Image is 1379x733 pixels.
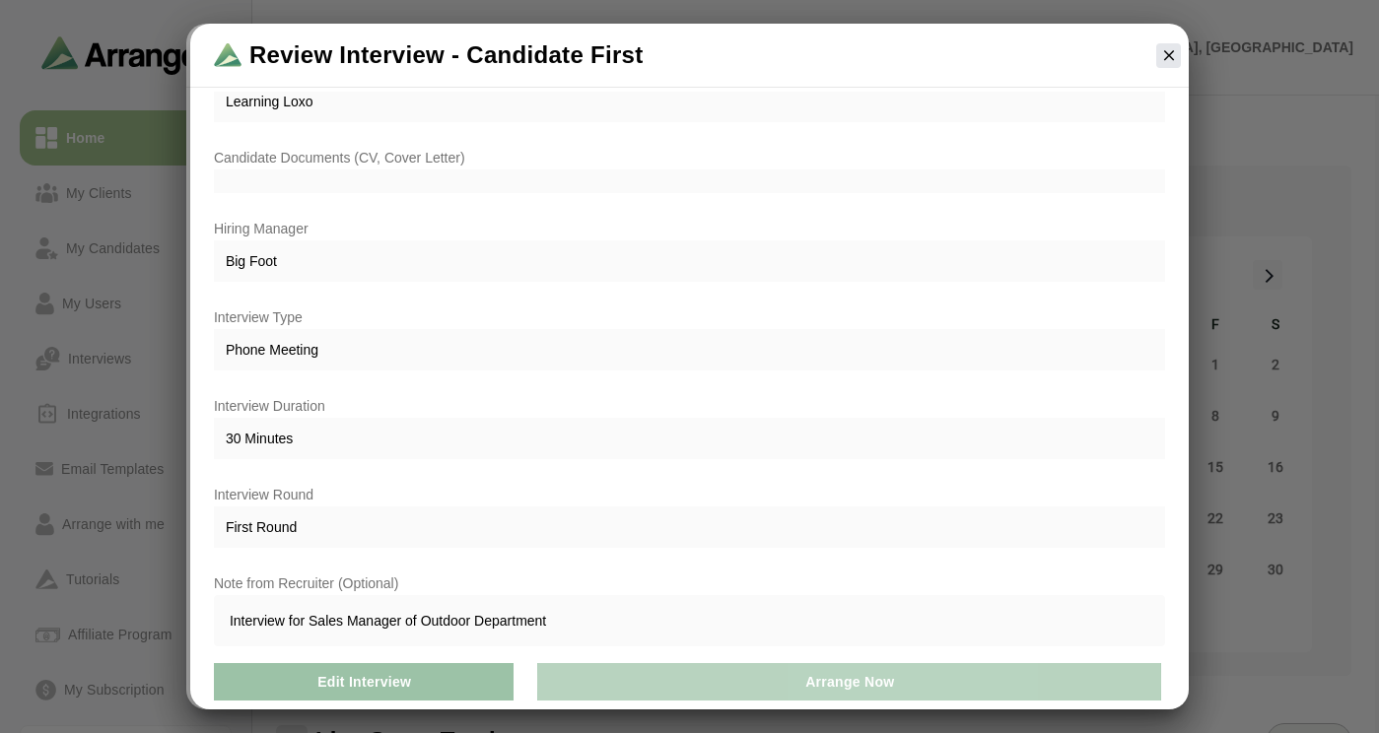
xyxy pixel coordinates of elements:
span: Edit Interview [316,663,411,700]
p: Hiring Manager [214,217,1165,240]
span: Review Interview - Candidate First [249,39,644,71]
span: Learning Loxo [214,81,1165,122]
p: Note from Recruiter (Optional) [214,571,1165,595]
div: Interview for Sales Manager of Outdoor Department [214,595,1165,646]
p: Candidate Documents (CV, Cover Letter) [214,146,1165,169]
p: Interview Type [214,305,1165,329]
p: Interview Duration [214,394,1165,418]
button: Edit Interview [214,663,514,700]
button: Arrange Now [537,663,1161,700]
p: Interview Round [214,483,1165,506]
span: Arrange Now [804,663,894,700]
span: Big Foot [214,240,1165,282]
span: First Round [214,506,1165,548]
span: 30 Minutes [214,418,1165,459]
span: Phone Meeting [214,329,1165,370]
